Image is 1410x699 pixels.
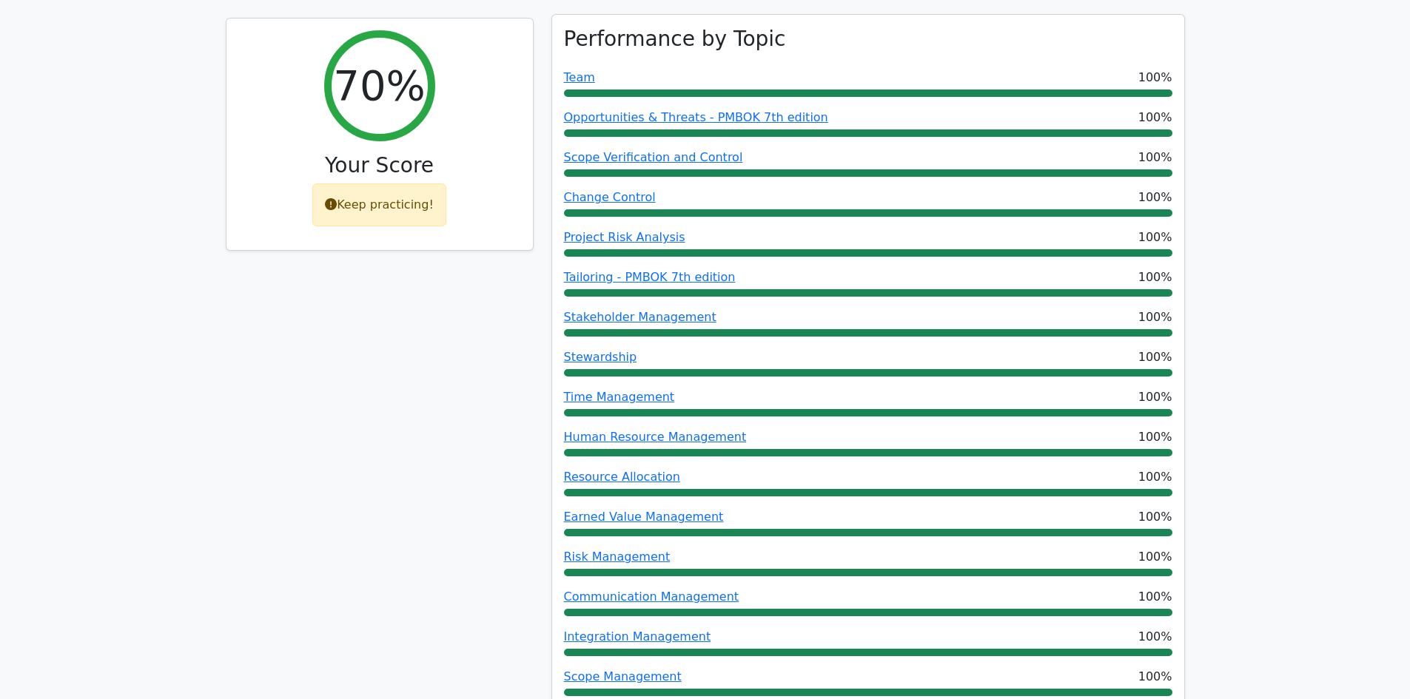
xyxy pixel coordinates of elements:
h3: Performance by Topic [564,27,786,52]
span: 100% [1138,69,1172,87]
h3: Your Score [238,153,521,178]
a: Earned Value Management [564,510,724,524]
a: Project Risk Analysis [564,230,685,244]
span: 100% [1138,388,1172,406]
span: 100% [1138,109,1172,126]
a: Risk Management [564,550,671,564]
a: Integration Management [564,629,711,644]
span: 100% [1138,308,1172,326]
a: Time Management [564,390,675,404]
a: Stakeholder Management [564,310,716,324]
a: Opportunities & Threats - PMBOK 7th edition [564,110,828,124]
span: 100% [1138,428,1172,446]
h2: 70% [333,61,425,110]
span: 100% [1138,348,1172,366]
span: 100% [1138,628,1172,646]
span: 100% [1138,668,1172,686]
span: 100% [1138,149,1172,166]
a: Team [564,70,595,84]
div: Keep practicing! [312,183,446,226]
span: 100% [1138,588,1172,606]
span: 100% [1138,269,1172,286]
a: Scope Management [564,669,682,683]
a: Stewardship [564,350,637,364]
a: Scope Verification and Control [564,150,743,164]
span: 100% [1138,229,1172,246]
a: Human Resource Management [564,430,747,444]
span: 100% [1138,508,1172,526]
a: Communication Management [564,590,739,604]
a: Tailoring - PMBOK 7th edition [564,270,736,284]
span: 100% [1138,548,1172,566]
a: Change Control [564,190,656,204]
a: Resource Allocation [564,470,680,484]
span: 100% [1138,468,1172,486]
span: 100% [1138,189,1172,206]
